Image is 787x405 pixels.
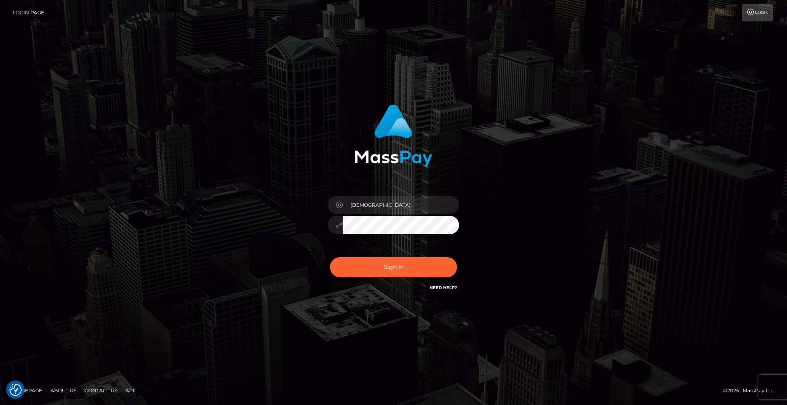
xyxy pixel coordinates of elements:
[355,104,432,167] img: MassPay Login
[9,384,22,396] button: Consent Preferences
[47,384,80,397] a: About Us
[343,196,459,214] input: Username...
[9,384,45,397] a: Homepage
[330,257,457,277] button: Sign in
[13,4,44,21] a: Login Page
[81,384,121,397] a: Contact Us
[430,285,457,290] a: Need Help?
[742,4,773,21] a: Login
[9,384,22,396] img: Revisit consent button
[723,386,781,395] div: © 2025 , MassPay Inc.
[122,384,138,397] a: API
